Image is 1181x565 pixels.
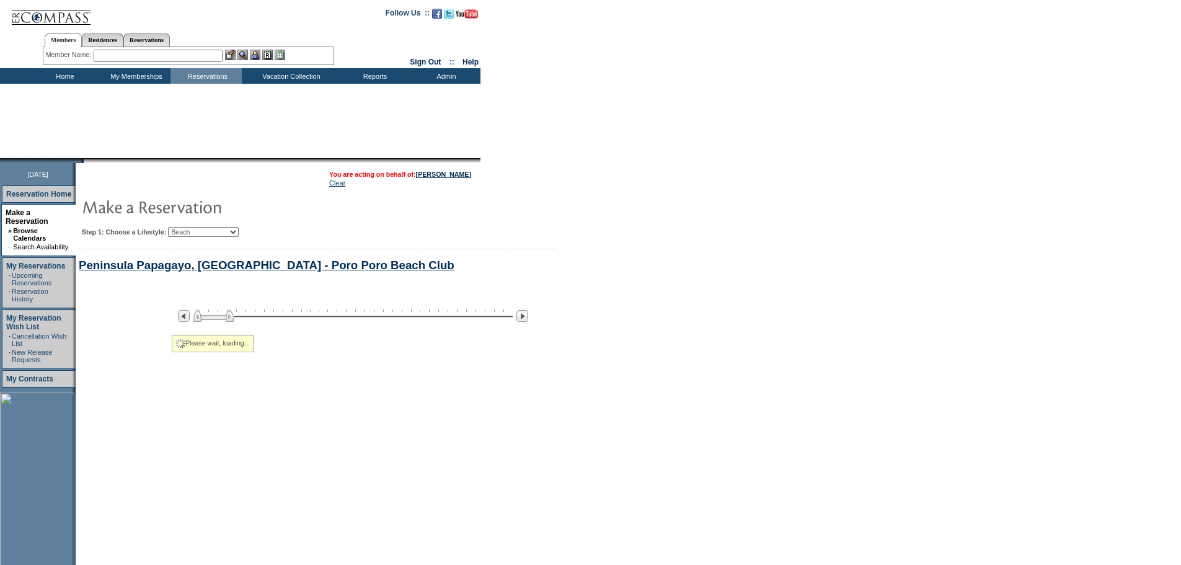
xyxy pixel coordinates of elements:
[79,158,84,163] img: promoShadowLeftCorner.gif
[99,68,170,84] td: My Memberships
[329,171,471,178] span: You are acting on behalf of:
[28,68,99,84] td: Home
[82,228,166,236] b: Step 1: Choose a Lifestyle:
[462,58,479,66] a: Help
[225,50,236,60] img: b_edit.gif
[9,272,11,287] td: ·
[456,12,478,20] a: Subscribe to our YouTube Channel
[45,33,82,47] a: Members
[172,335,254,352] div: Please wait, loading...
[6,190,71,198] a: Reservation Home
[170,68,242,84] td: Reservations
[46,50,94,60] div: Member Name:
[82,33,123,47] a: Residences
[27,171,48,178] span: [DATE]
[175,339,185,349] img: spinner2.gif
[386,7,430,22] td: Follow Us ::
[416,171,471,178] a: [PERSON_NAME]
[338,68,409,84] td: Reports
[13,227,46,242] a: Browse Calendars
[9,349,11,363] td: ·
[12,272,51,287] a: Upcoming Reservations
[329,179,345,187] a: Clear
[444,12,454,20] a: Follow us on Twitter
[449,58,454,66] span: ::
[123,33,170,47] a: Reservations
[6,375,53,383] a: My Contracts
[79,259,454,272] a: Peninsula Papagayo, [GEOGRAPHIC_DATA] - Poro Poro Beach Club
[262,50,273,60] img: Reservations
[242,68,338,84] td: Vacation Collection
[84,158,85,163] img: blank.gif
[6,262,65,270] a: My Reservations
[12,332,66,347] a: Cancellation Wish List
[456,9,478,19] img: Subscribe to our YouTube Channel
[9,332,11,347] td: ·
[250,50,260,60] img: Impersonate
[432,12,442,20] a: Become our fan on Facebook
[8,227,12,234] b: »
[178,310,190,322] img: Previous
[13,243,68,251] a: Search Availability
[6,208,48,226] a: Make a Reservation
[444,9,454,19] img: Follow us on Twitter
[237,50,248,60] img: View
[409,68,480,84] td: Admin
[516,310,528,322] img: Next
[6,314,61,331] a: My Reservation Wish List
[12,349,52,363] a: New Release Requests
[82,194,330,219] img: pgTtlMakeReservation.gif
[12,288,48,303] a: Reservation History
[410,58,441,66] a: Sign Out
[8,243,12,251] td: ·
[9,288,11,303] td: ·
[432,9,442,19] img: Become our fan on Facebook
[275,50,285,60] img: b_calculator.gif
